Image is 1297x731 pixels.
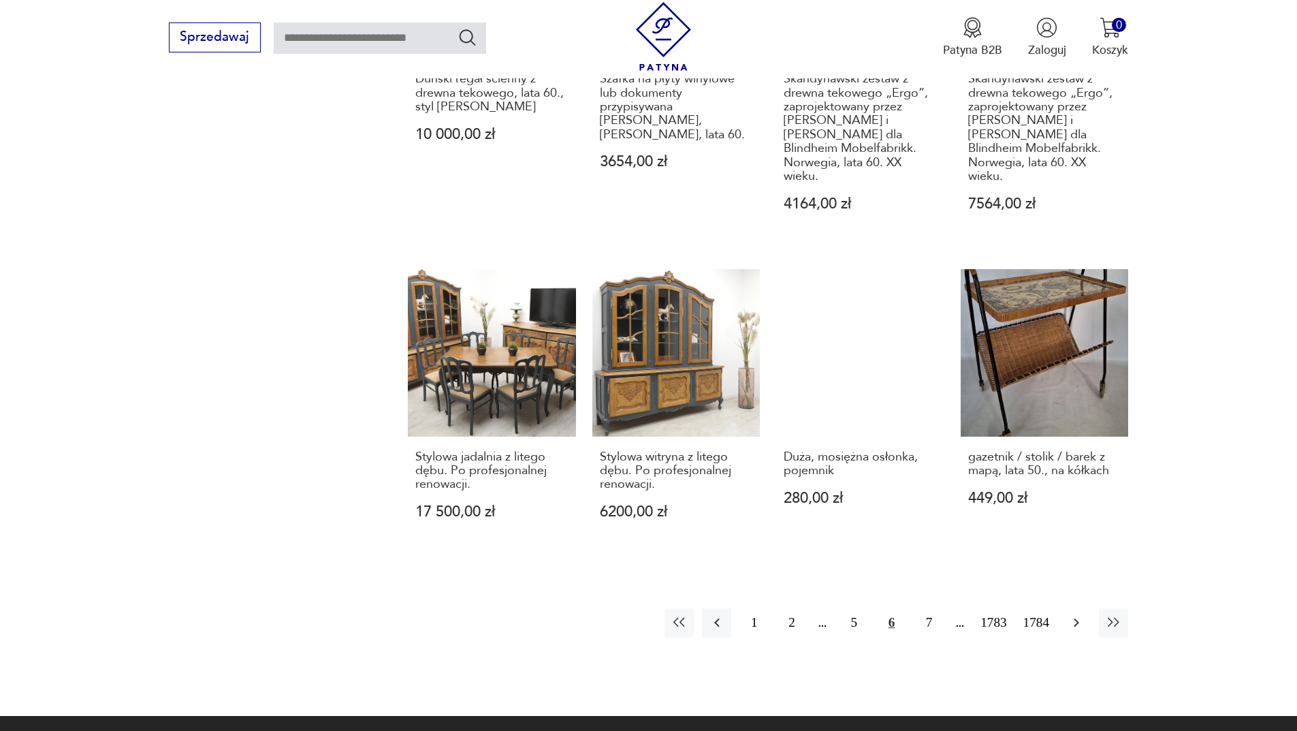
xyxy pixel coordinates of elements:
a: gazetnik / stolik / barek z mapą, lata 50., na kółkachgazetnik / stolik / barek z mapą, lata 50.,... [961,269,1129,551]
h3: Stylowa jadalnia z litego dębu. Po profesjonalnej renowacji. [415,450,569,492]
p: 280,00 zł [784,491,937,506]
button: 2 [777,608,806,638]
p: Koszyk [1092,42,1128,58]
h3: gazetnik / stolik / barek z mapą, lata 50., na kółkach [968,450,1121,478]
h3: Szafka na płyty winylowe lub dokumenty przypisywana [PERSON_NAME], [PERSON_NAME], lata 60. [600,72,753,142]
h3: Duża, mosiężna osłonka, pojemnik [784,450,937,478]
a: Duża, mosiężna osłonka, pojemnikDuża, mosiężna osłonka, pojemnik280,00 zł [776,269,944,551]
h3: Duński regał ścienny z drewna tekowego, lata 60., styl [PERSON_NAME] [415,72,569,114]
p: 6200,00 zł [600,505,753,519]
img: Patyna - sklep z meblami i dekoracjami vintage [629,2,698,71]
p: 3654,00 zł [600,155,753,169]
img: Ikona koszyka [1100,17,1121,38]
button: Sprzedawaj [169,22,261,52]
p: 449,00 zł [968,491,1121,506]
button: 0Koszyk [1092,17,1128,58]
button: Szukaj [458,27,477,47]
a: Stylowa jadalnia z litego dębu. Po profesjonalnej renowacji.Stylowa jadalnia z litego dębu. Po pr... [408,269,576,551]
a: Ikona medaluPatyna B2B [943,17,1002,58]
img: Ikonka użytkownika [1036,17,1057,38]
div: 0 [1112,18,1126,32]
h3: Skandynawski zestaw z drewna tekowego „Ergo”, zaprojektowany przez [PERSON_NAME] i [PERSON_NAME] ... [784,72,937,183]
button: 1783 [976,608,1010,638]
img: Ikona medalu [962,17,983,38]
h3: Skandynawski zestaw z drewna tekowego „Ergo”, zaprojektowany przez [PERSON_NAME] i [PERSON_NAME] ... [968,72,1121,183]
p: Patyna B2B [943,42,1002,58]
p: 10 000,00 zł [415,127,569,142]
p: 17 500,00 zł [415,505,569,519]
a: Stylowa witryna z litego dębu. Po profesjonalnej renowacji.Stylowa witryna z litego dębu. Po prof... [592,269,760,551]
p: 4164,00 zł [784,197,937,211]
a: Sprzedawaj [169,33,261,44]
button: 7 [914,608,944,638]
button: 5 [839,608,869,638]
h3: Stylowa witryna z litego dębu. Po profesjonalnej renowacji. [600,450,753,492]
p: Zaloguj [1028,42,1066,58]
button: 1 [739,608,769,638]
button: Zaloguj [1028,17,1066,58]
p: 7564,00 zł [968,197,1121,211]
button: Patyna B2B [943,17,1002,58]
button: 6 [877,608,906,638]
button: 1784 [1019,608,1053,638]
